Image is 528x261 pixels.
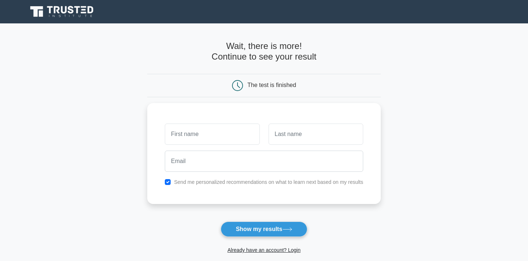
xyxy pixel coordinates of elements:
label: Send me personalized recommendations on what to learn next based on my results [174,179,363,185]
input: Email [165,151,363,172]
h4: Wait, there is more! Continue to see your result [147,41,381,62]
button: Show my results [221,222,307,237]
input: First name [165,124,259,145]
div: The test is finished [247,82,296,88]
a: Already have an account? Login [227,247,300,253]
input: Last name [269,124,363,145]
